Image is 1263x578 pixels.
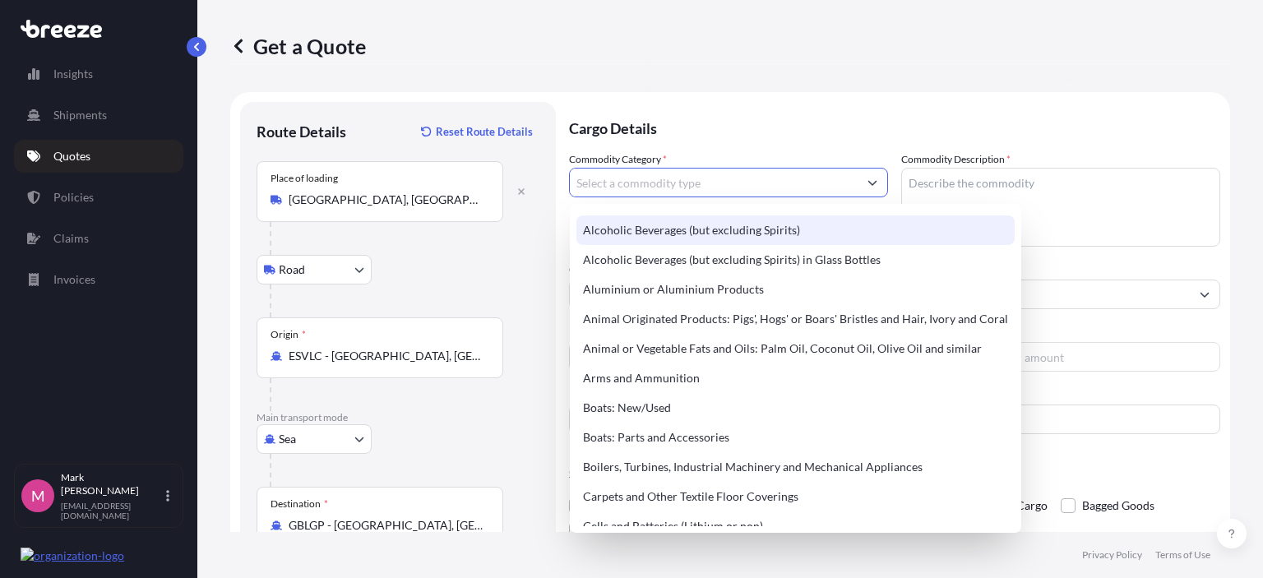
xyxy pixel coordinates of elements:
[289,517,483,534] input: Destination
[901,405,1220,434] input: Enter name
[576,215,1015,245] div: Alcoholic Beverages (but excluding Spirits)
[61,501,163,520] p: [EMAIL_ADDRESS][DOMAIN_NAME]
[436,123,533,140] p: Reset Route Details
[61,471,163,497] p: Mark [PERSON_NAME]
[576,393,1015,423] div: Boats: New/Used
[1155,548,1210,562] p: Terms of Use
[53,107,107,123] p: Shipments
[1082,493,1154,518] span: Bagged Goods
[576,511,1015,541] div: Cells and Batteries (Lithium or non)
[901,326,1220,339] span: Freight Cost
[271,172,338,185] div: Place of loading
[289,348,483,364] input: Origin
[53,230,89,247] p: Claims
[279,431,296,447] span: Sea
[1190,280,1219,309] button: Show suggestions
[570,168,858,197] input: Select a commodity type
[271,497,328,511] div: Destination
[576,304,1015,334] div: Animal Originated Products: Pigs', Hogs' or Boars' Bristles and Hair, Ivory and Coral
[576,275,1015,304] div: Aluminium or Aluminium Products
[576,482,1015,511] div: Carpets and Other Textile Floor Coverings
[230,33,366,59] p: Get a Quote
[902,280,1190,309] input: Full name
[576,423,1015,452] div: Boats: Parts and Accessories
[53,66,93,82] p: Insights
[53,148,90,164] p: Quotes
[53,189,94,206] p: Policies
[569,102,1220,151] p: Cargo Details
[31,488,45,504] span: M
[257,424,372,454] button: Select transport
[576,245,1015,275] div: Alcoholic Beverages (but excluding Spirits) in Glass Bottles
[53,271,95,288] p: Invoices
[576,452,1015,482] div: Boilers, Turbines, Industrial Machinery and Mechanical Appliances
[858,168,887,197] button: Show suggestions
[901,151,1011,168] label: Commodity Description
[257,411,539,424] p: Main transport mode
[1082,548,1142,562] p: Privacy Policy
[271,328,306,341] div: Origin
[569,151,667,168] label: Commodity Category
[21,548,124,564] img: organization-logo
[279,261,305,278] span: Road
[257,255,372,284] button: Select transport
[576,334,1015,363] div: Animal or Vegetable Fats and Oils: Palm Oil, Coconut Oil, Olive Oil and similar
[983,342,1220,372] input: Enter amount
[257,122,346,141] p: Route Details
[289,192,483,208] input: Place of loading
[576,363,1015,393] div: Arms and Ammunition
